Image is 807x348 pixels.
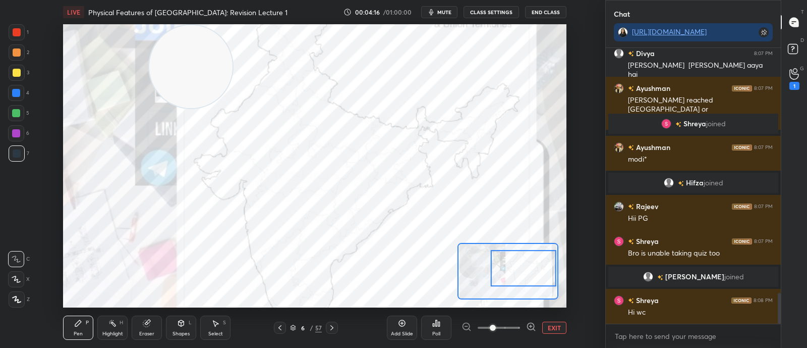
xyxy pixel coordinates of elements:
div: Hi wc [628,308,773,318]
button: CLASS SETTINGS [464,6,519,18]
div: LIVE [63,6,84,18]
img: no-rating-badge.077c3623.svg [628,86,634,91]
p: Chat [606,1,638,27]
div: 7 [9,145,29,162]
div: [PERSON_NAME] [PERSON_NAME] aaya hai [628,61,773,80]
div: 1 [9,24,29,40]
div: Add Slide [391,331,413,336]
span: mute [437,9,451,16]
p: T [801,8,804,16]
button: mute [421,6,457,18]
div: Select [208,331,223,336]
div: Bro is unable taking quiz too [628,248,773,259]
div: Shapes [172,331,190,336]
img: iconic-dark.1390631f.png [732,85,752,91]
div: [PERSON_NAME] reached [GEOGRAPHIC_DATA] or [GEOGRAPHIC_DATA] [628,95,773,124]
div: 8:07 PM [754,238,773,244]
img: 3 [661,119,671,129]
div: 8:07 PM [754,51,773,57]
span: joined [704,179,723,187]
div: 3 [9,65,29,81]
img: iconic-dark.1390631f.png [732,144,752,151]
div: Highlight [102,331,123,336]
img: no-rating-badge.077c3623.svg [628,204,634,210]
div: grid [606,48,781,324]
img: 935a4eb73b5a49dcbdbc37a32d4136c1.jpg [614,142,624,153]
img: no-rating-badge.077c3623.svg [657,275,663,280]
div: Hii PG [628,214,773,224]
div: Eraser [139,331,154,336]
h6: Shreya [634,236,659,246]
img: default.png [643,272,653,282]
img: 3 [614,202,624,212]
h4: Physical Features of [GEOGRAPHIC_DATA]: Revision Lecture 1 [88,8,287,17]
img: 3 [614,295,624,306]
div: Poll [432,331,440,336]
img: no-rating-badge.077c3623.svg [628,298,634,304]
a: [URL][DOMAIN_NAME] [632,27,707,36]
img: default.png [664,178,674,188]
img: iconic-dark.1390631f.png [732,238,752,244]
div: C [8,251,30,267]
img: iconic-dark.1390631f.png [731,297,752,304]
img: default.png [614,48,624,59]
img: 935a4eb73b5a49dcbdbc37a32d4136c1.jpg [614,83,624,93]
div: P [86,320,89,325]
img: no-rating-badge.077c3623.svg [628,239,634,244]
div: 57 [315,323,322,332]
button: EXIT [542,322,566,334]
div: 2 [9,44,29,61]
div: 4 [8,85,29,101]
img: no-rating-badge.077c3623.svg [678,181,684,186]
div: 6 [8,125,29,141]
span: joined [724,273,744,281]
img: no-rating-badge.077c3623.svg [628,145,634,151]
h6: Ayushman [634,83,670,93]
div: S [223,320,226,325]
img: no-rating-badge.077c3623.svg [675,122,681,127]
div: 6 [298,325,308,331]
span: [PERSON_NAME] [665,273,724,281]
div: / [310,325,313,331]
div: H [120,320,123,325]
h6: Shreya [634,295,659,306]
p: D [800,36,804,44]
h6: Rajeev [634,201,658,212]
div: Z [9,291,30,308]
h6: Ayushman [634,142,670,153]
div: 8:07 PM [754,204,773,210]
div: L [189,320,192,325]
img: iconic-dark.1390631f.png [732,204,752,210]
div: 8:08 PM [754,297,773,304]
span: joined [706,120,726,128]
button: End Class [525,6,566,18]
div: Pen [74,331,83,336]
div: 1 [789,82,799,90]
span: Shreya [683,120,706,128]
div: modi* [628,155,773,165]
h6: Divya [634,48,655,59]
div: 8:07 PM [754,85,773,91]
div: X [8,271,30,287]
img: ac645958af6d470e9914617ce266d6ae.jpg [618,27,628,37]
img: no-rating-badge.077c3623.svg [628,51,634,57]
img: 3 [614,236,624,246]
div: 5 [8,105,29,121]
p: G [800,65,804,72]
div: 8:07 PM [754,144,773,151]
span: Hifza [686,179,704,187]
